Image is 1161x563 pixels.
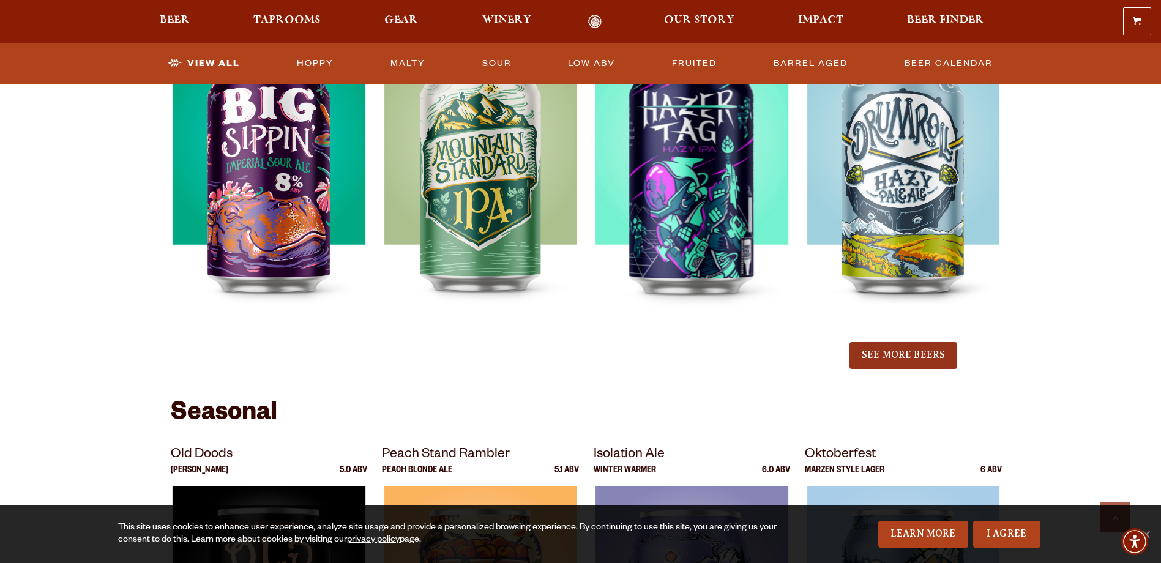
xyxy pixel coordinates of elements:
p: Peach Stand Rambler [382,444,579,466]
a: Low ABV [563,50,620,78]
p: Peach Blonde Ale [382,466,452,486]
span: Beer [160,15,190,25]
a: Beer Finder [899,15,992,29]
p: Marzen Style Lager [805,466,884,486]
img: Big Sippin’ [173,34,365,340]
p: Isolation Ale [594,444,791,466]
p: Winter Warmer [594,466,656,486]
a: Beer Calendar [900,50,998,78]
img: Mountain Standard [384,34,577,340]
a: Beer [152,15,198,29]
img: Drumroll [807,34,999,340]
button: See More Beers [849,342,957,369]
span: Taprooms [253,15,321,25]
a: Malty [386,50,430,78]
span: Gear [384,15,418,25]
a: Odell Home [572,15,618,29]
a: privacy policy [347,535,400,545]
a: Our Story [656,15,742,29]
img: Hazer Tag [595,34,788,340]
p: [PERSON_NAME] [171,466,228,486]
p: 6.0 ABV [762,466,790,486]
a: Sour [477,50,517,78]
span: Impact [798,15,843,25]
p: Old Doods [171,444,368,466]
a: Fruited [667,50,722,78]
a: Learn More [878,521,968,548]
span: Beer Finder [907,15,984,25]
div: Accessibility Menu [1121,528,1148,555]
a: Winery [474,15,539,29]
a: Gear [376,15,426,29]
a: Taprooms [245,15,329,29]
p: 5.1 ABV [554,466,579,486]
p: 5.0 ABV [340,466,367,486]
h2: Seasonal [171,400,991,430]
span: Winery [482,15,531,25]
a: Impact [790,15,851,29]
span: Our Story [664,15,734,25]
a: Scroll to top [1100,502,1130,532]
a: View All [163,50,245,78]
a: Hoppy [292,50,338,78]
a: I Agree [973,521,1040,548]
a: Barrel Aged [769,50,853,78]
div: This site uses cookies to enhance user experience, analyze site usage and provide a personalized ... [118,522,778,546]
p: Oktoberfest [805,444,1002,466]
p: 6 ABV [980,466,1002,486]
